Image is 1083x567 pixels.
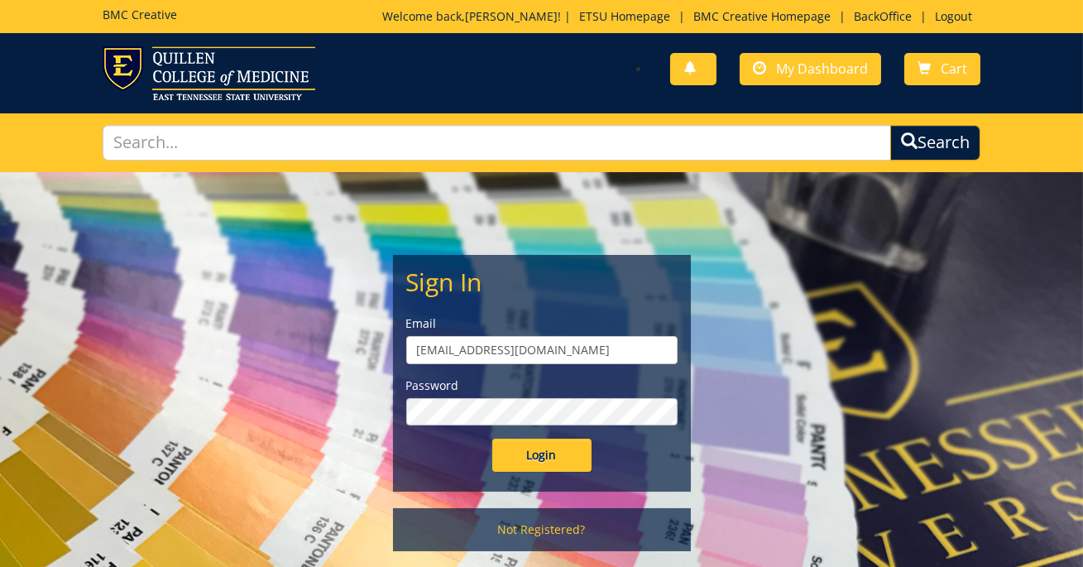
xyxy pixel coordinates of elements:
[406,268,678,296] h2: Sign In
[740,53,881,85] a: My Dashboard
[103,8,177,21] h5: BMC Creative
[382,8,980,25] p: Welcome back, ! | | | |
[406,377,678,394] label: Password
[465,8,558,24] a: [PERSON_NAME]
[904,53,980,85] a: Cart
[846,8,920,24] a: BackOffice
[492,439,592,472] input: Login
[103,46,315,100] img: ETSU logo
[941,60,967,78] span: Cart
[776,60,868,78] span: My Dashboard
[103,125,891,161] input: Search...
[571,8,678,24] a: ETSU Homepage
[406,315,678,332] label: Email
[890,125,980,161] button: Search
[685,8,839,24] a: BMC Creative Homepage
[393,508,691,551] a: Not Registered?
[927,8,980,24] a: Logout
